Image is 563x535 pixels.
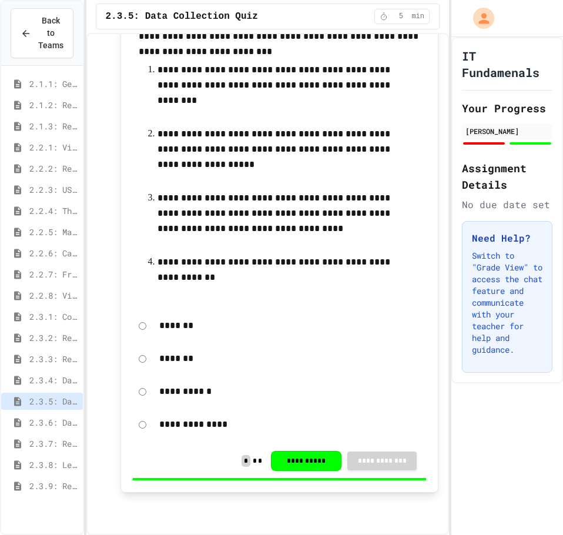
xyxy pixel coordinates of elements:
[29,205,78,217] span: 2.2.4: The National Parks
[462,160,552,193] h2: Assignment Details
[29,120,78,132] span: 2.1.3: Reflection - Continuously Collecting Data
[29,268,78,280] span: 2.2.7: Free Response - Choosing a Visualization
[472,250,542,356] p: Switch to "Grade View" to access the chat feature and communicate with your teacher for help and ...
[462,198,552,212] div: No due date set
[29,395,78,407] span: 2.3.5: Data Collection Quiz
[29,78,78,90] span: 2.1.1: Getting Started with Data
[391,12,410,21] span: 5
[106,9,258,24] span: 2.3.5: Data Collection Quiz
[461,5,497,32] div: My Account
[29,99,78,111] span: 2.1.2: Review of Getting Started with Data
[29,162,78,175] span: 2.2.2: Review of Visualizing Data
[29,374,78,386] span: 2.3.4: Data Collection - Self-Driving Cars
[462,48,552,81] h1: IT Fundamenals
[38,15,63,52] span: Back to Teams
[29,310,78,323] span: 2.3.1: Collecting Data
[465,126,549,136] div: [PERSON_NAME]
[472,231,542,245] h3: Need Help?
[29,437,78,450] span: 2.3.7: Review of Data Limitations
[29,459,78,471] span: 2.3.8: Leading or Misleading?
[29,226,78,238] span: 2.2.5: March Madness
[29,289,78,302] span: 2.2.8: Visualizing and Interpreting Data Quiz
[29,141,78,153] span: 2.2.1: Visualizing Data
[29,183,78,196] span: 2.2.3: US Recorded Music Revenue
[29,353,78,365] span: 2.3.3: Reflection - Design a Survey
[29,480,78,492] span: 2.3.9: Reflection - Metadata
[29,332,78,344] span: 2.3.2: Review of Collecting Data
[411,12,424,21] span: min
[29,247,78,259] span: 2.2.6: Captain [PERSON_NAME]
[11,8,73,58] button: Back to Teams
[29,416,78,429] span: 2.3.6: Data Limitations
[462,100,552,116] h2: Your Progress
